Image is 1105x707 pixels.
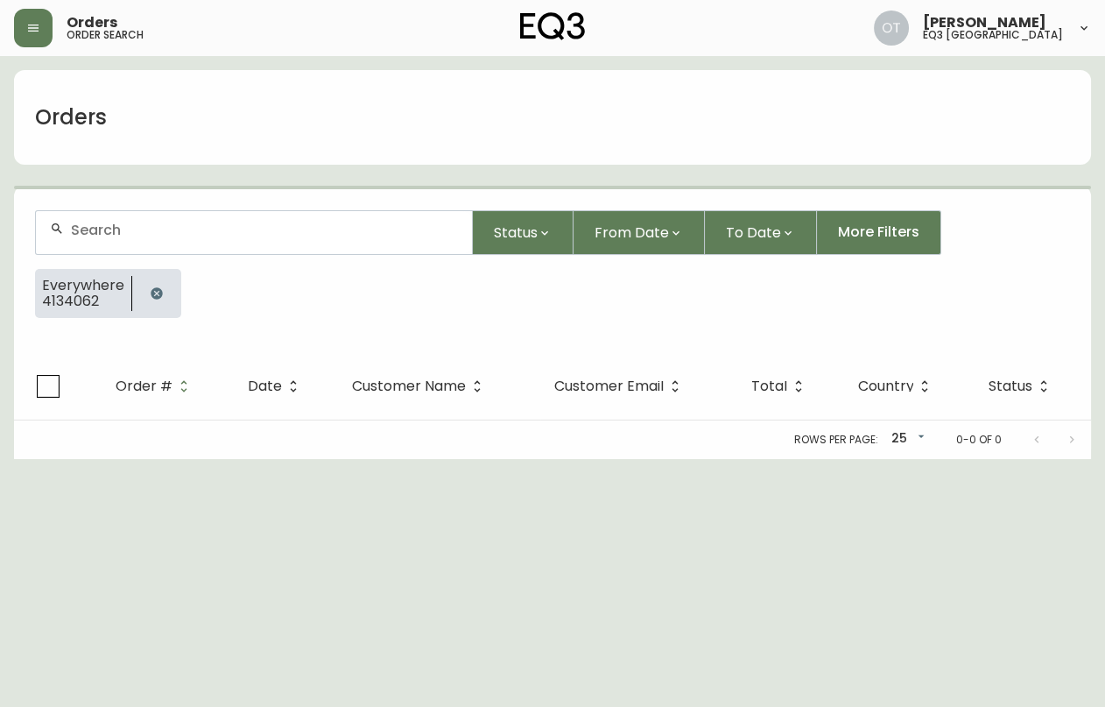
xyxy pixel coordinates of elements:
h5: order search [67,30,144,40]
span: [PERSON_NAME] [923,16,1046,30]
span: Status [989,378,1055,394]
p: Rows per page: [794,432,877,448]
span: More Filters [838,223,919,242]
span: Country [857,378,936,394]
input: Search [71,222,458,238]
span: Date [248,381,282,392]
h1: Orders [35,103,107,132]
span: Everywhere [42,278,124,293]
span: Order # [116,378,195,394]
span: Customer Name [352,378,489,394]
span: Country [857,381,913,392]
span: Order # [116,381,172,392]
button: To Date [705,210,817,255]
span: Status [494,222,538,244]
span: Orders [67,16,117,30]
button: More Filters [817,210,941,255]
span: Customer Email [554,378,686,394]
span: Date [248,378,305,394]
span: Customer Email [554,381,664,392]
h5: eq3 [GEOGRAPHIC_DATA] [923,30,1063,40]
span: To Date [726,222,781,244]
span: Status [989,381,1032,392]
div: 25 [884,425,928,454]
span: 4134062 [42,293,124,309]
button: From Date [574,210,705,255]
span: From Date [595,222,669,244]
p: 0-0 of 0 [956,432,1002,448]
img: logo [520,12,585,40]
span: Total [751,378,810,394]
span: Total [751,381,787,392]
img: 5d4d18d254ded55077432b49c4cb2919 [874,11,909,46]
span: Customer Name [352,381,466,392]
button: Status [473,210,574,255]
